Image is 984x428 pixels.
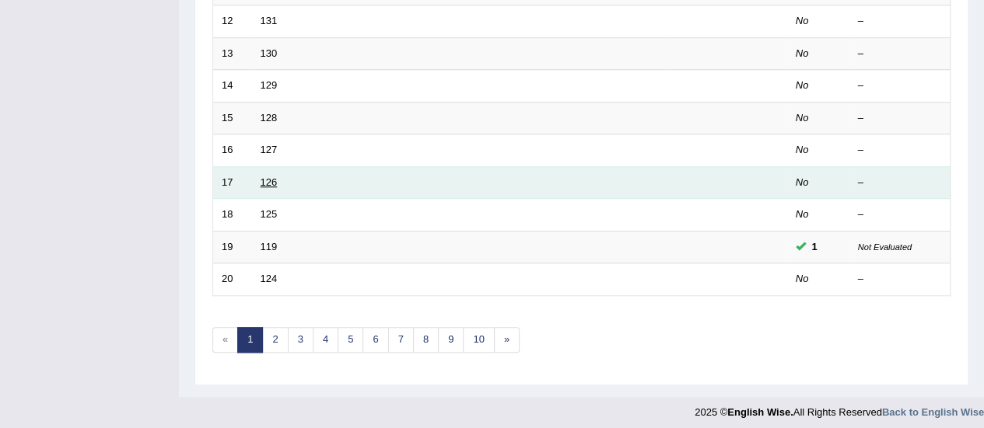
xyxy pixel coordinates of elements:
[438,327,464,353] a: 9
[313,327,338,353] a: 4
[796,47,809,59] em: No
[858,111,942,126] div: –
[213,134,252,167] td: 16
[796,273,809,284] em: No
[213,102,252,134] td: 15
[237,327,263,353] a: 1
[261,79,278,91] a: 129
[261,176,278,188] a: 126
[213,231,252,263] td: 19
[796,144,809,155] em: No
[261,15,278,26] a: 131
[261,112,278,124] a: 128
[796,112,809,124] em: No
[261,144,278,155] a: 127
[858,176,942,190] div: –
[261,241,278,252] a: 119
[338,327,363,353] a: 5
[858,207,942,222] div: –
[858,47,942,61] div: –
[858,78,942,93] div: –
[212,327,238,353] span: «
[695,397,984,419] div: 2025 © All Rights Reserved
[262,327,288,353] a: 2
[463,327,494,353] a: 10
[261,273,278,284] a: 124
[261,47,278,59] a: 130
[213,263,252,296] td: 20
[388,327,414,353] a: 7
[858,143,942,158] div: –
[213,166,252,199] td: 17
[261,208,278,220] a: 125
[213,70,252,103] td: 14
[494,327,520,353] a: »
[288,327,313,353] a: 3
[213,199,252,231] td: 18
[796,176,809,188] em: No
[727,406,793,418] strong: English Wise.
[858,14,942,29] div: –
[796,79,809,91] em: No
[796,208,809,220] em: No
[796,15,809,26] em: No
[362,327,388,353] a: 6
[882,406,984,418] a: Back to English Wise
[413,327,439,353] a: 8
[858,272,942,287] div: –
[213,37,252,70] td: 13
[213,5,252,37] td: 12
[806,238,824,255] span: You can still take this question
[858,242,912,252] small: Not Evaluated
